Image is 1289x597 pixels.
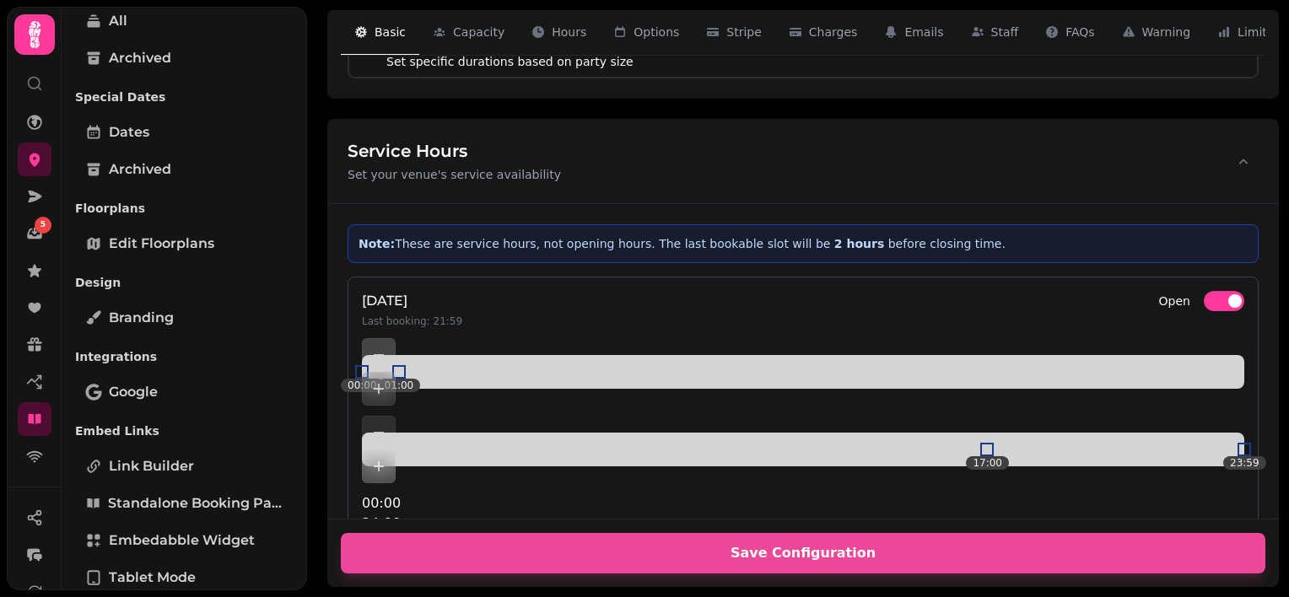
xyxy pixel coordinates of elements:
[419,10,518,56] button: Capacity
[1065,24,1094,40] span: FAQs
[809,24,858,40] span: Charges
[109,456,194,476] span: Link Builder
[341,533,1265,573] button: Save Configuration
[634,24,679,40] span: Options
[362,338,396,372] button: Add item
[362,493,1244,514] p: 00:00
[362,315,462,328] p: Last booking: 21:59
[75,449,294,483] a: Link Builder
[1204,10,1286,56] button: Limits
[109,567,196,588] span: Tablet mode
[348,166,561,183] p: Set your venue's service availability
[362,291,462,311] h4: [DATE]
[518,10,600,56] button: Hours
[991,24,1019,40] span: Staff
[693,10,775,56] button: Stripe
[75,375,294,409] a: Google
[75,193,294,223] p: Floorplans
[341,10,419,56] button: Basic
[552,24,586,40] span: Hours
[362,449,396,483] button: Add item
[109,11,127,31] span: All
[109,382,158,402] span: Google
[726,24,762,40] span: Stripe
[109,122,149,143] span: Dates
[957,10,1033,56] button: Staff
[362,372,396,406] button: Add item
[359,235,1248,252] p: These are service hours, not opening hours. The last bookable slot will be before closing time.
[75,41,294,75] a: Archived
[109,308,174,328] span: Branding
[348,139,561,163] h3: Service Hours
[109,530,255,551] span: Embedabble widget
[359,237,395,250] strong: Note:
[75,487,294,520] a: Standalone booking page
[362,514,1244,534] p: 24:00
[1238,24,1273,40] span: Limits
[375,24,406,40] span: Basic
[75,561,294,594] a: Tablet mode
[362,416,396,449] button: Add item
[600,10,693,56] button: Options
[75,301,294,335] a: Branding
[75,267,294,298] p: Design
[40,219,46,231] span: 5
[75,153,294,186] a: Archived
[1108,10,1205,56] button: Warning
[109,48,171,68] span: Archived
[775,10,871,56] button: Charges
[834,237,884,250] span: 2 hours
[361,546,1245,560] span: Save Configuration
[75,4,294,38] a: All
[904,24,943,40] span: Emails
[1032,10,1108,56] button: FAQs
[75,227,294,261] a: Edit Floorplans
[109,234,214,254] span: Edit Floorplans
[75,524,294,557] a: Embedabble widget
[75,342,294,372] p: Integrations
[871,10,957,56] button: Emails
[453,24,504,40] span: Capacity
[1159,291,1190,311] label: Open
[75,82,294,112] p: Special Dates
[109,159,171,180] span: Archived
[75,116,294,149] a: Dates
[18,217,51,250] a: 5
[108,493,283,514] span: Standalone booking page
[386,53,634,70] div: Set specific durations based on party size
[75,416,294,446] p: Embed Links
[1142,24,1191,40] span: Warning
